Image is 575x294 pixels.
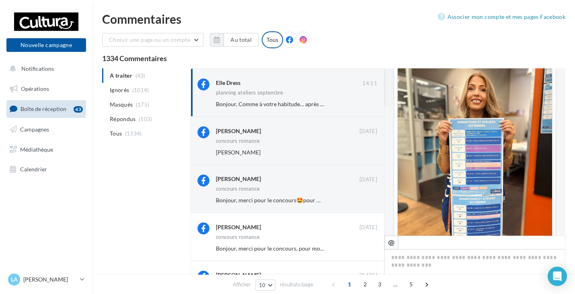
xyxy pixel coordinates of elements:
[102,33,203,47] button: Choisir une page ou un compte
[359,278,372,291] span: 2
[216,175,261,183] div: [PERSON_NAME]
[362,80,377,87] span: 14:11
[20,126,49,133] span: Campagnes
[216,197,542,204] span: Bonjour, merci pour le concours🤩pour moi c'est "le parfum du bonheur est plus fort sous la pluie"...
[21,65,54,72] span: Notifications
[110,115,136,123] span: Répondus
[74,106,83,113] div: 43
[389,278,402,291] span: ...
[388,238,395,246] i: @
[216,138,260,144] div: concours romance
[359,224,377,231] span: [DATE]
[125,130,142,137] span: (1334)
[5,121,88,138] a: Campagnes
[102,55,565,62] div: 1334 Commentaires
[210,33,259,47] button: Au total
[216,90,283,95] div: planning ateliers septembre
[216,223,261,231] div: [PERSON_NAME]
[359,272,377,280] span: [DATE]
[110,86,129,94] span: Ignorés
[280,281,313,288] span: résultats/page
[110,101,133,109] span: Masqués
[262,31,283,48] div: Tous
[11,275,18,284] span: La
[5,161,88,178] a: Calendrier
[20,146,53,152] span: Médiathèque
[21,85,49,92] span: Opérations
[136,101,150,108] span: (175)
[259,282,266,288] span: 10
[373,278,386,291] span: 3
[438,12,565,22] a: Associer mon compte et mes pages Facebook
[21,105,66,112] span: Boîte de réception
[216,186,260,191] div: concours romance
[5,141,88,158] a: Médiathèque
[255,280,276,291] button: 10
[5,60,84,77] button: Notifications
[216,234,260,240] div: concours romance
[6,272,86,287] a: La [PERSON_NAME]
[139,116,152,122] span: (103)
[5,100,88,117] a: Boîte de réception43
[216,245,524,252] span: Bonjour, merci pour le concours, pour moi c'est "le parfum du bonheur est plus fort sous la pluie...
[343,278,356,291] span: 1
[5,80,88,97] a: Opérations
[359,128,377,135] span: [DATE]
[132,87,149,93] span: (1014)
[6,38,86,52] button: Nouvelle campagne
[224,33,259,47] button: Au total
[359,176,377,183] span: [DATE]
[384,236,398,249] button: @
[23,275,77,284] p: [PERSON_NAME]
[233,281,251,288] span: Afficher
[102,13,565,25] div: Commentaires
[405,278,417,291] span: 5
[109,36,190,43] span: Choisir une page ou un compte
[216,127,261,135] div: [PERSON_NAME]
[548,267,567,286] div: Open Intercom Messenger
[216,271,261,279] div: [PERSON_NAME]
[216,149,261,156] span: [PERSON_NAME]
[110,130,122,138] span: Tous
[216,79,240,87] div: Elle Dress
[20,166,47,173] span: Calendrier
